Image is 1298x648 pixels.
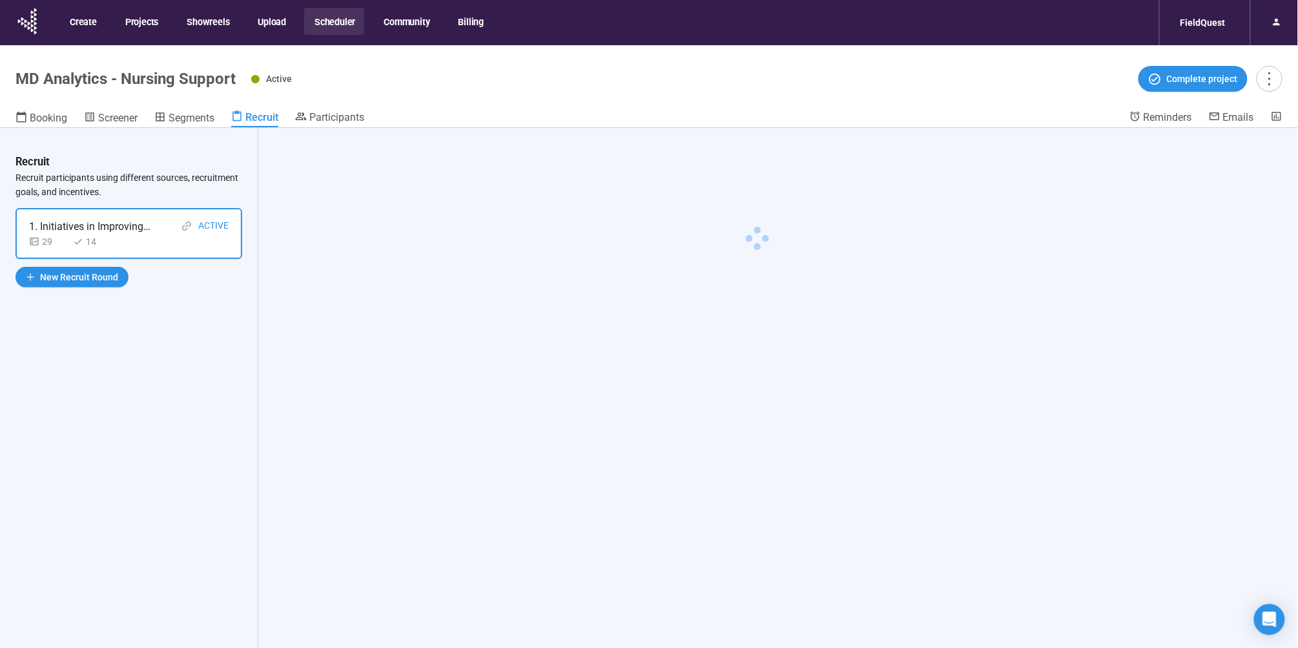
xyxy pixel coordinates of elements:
span: Active [266,74,292,84]
button: Community [373,8,438,35]
button: Scheduler [304,8,364,35]
span: Complete project [1167,72,1238,86]
span: link [181,221,192,231]
span: Participants [309,111,364,123]
button: Upload [247,8,295,35]
p: Recruit participants using different sources, recruitment goals, and incentives. [15,171,242,199]
a: Screener [84,110,138,127]
span: Booking [30,112,67,124]
span: Screener [98,112,138,124]
a: Emails [1209,110,1254,126]
span: Recruit [245,111,278,123]
span: New Recruit Round [40,270,118,284]
div: FieldQuest [1173,10,1233,35]
a: Segments [154,110,214,127]
a: Booking [15,110,67,127]
div: 1. Initiatives in Improving Patient Care [29,218,152,235]
h3: Recruit [15,154,50,171]
span: more [1261,70,1278,87]
div: Active [198,218,229,235]
span: Emails [1223,111,1254,123]
span: Reminders [1144,111,1192,123]
span: Segments [169,112,214,124]
a: Recruit [231,110,278,127]
button: plusNew Recruit Round [15,267,129,287]
button: Billing [448,8,493,35]
div: Open Intercom Messenger [1254,604,1285,635]
button: Projects [115,8,167,35]
div: 29 [29,235,68,249]
a: Reminders [1129,110,1192,126]
button: Complete project [1138,66,1248,92]
button: Showreels [176,8,238,35]
a: Participants [295,110,364,126]
h1: MD Analytics - Nursing Support [15,70,236,88]
span: plus [26,273,35,282]
button: more [1257,66,1283,92]
div: 14 [73,235,112,249]
button: Create [59,8,106,35]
